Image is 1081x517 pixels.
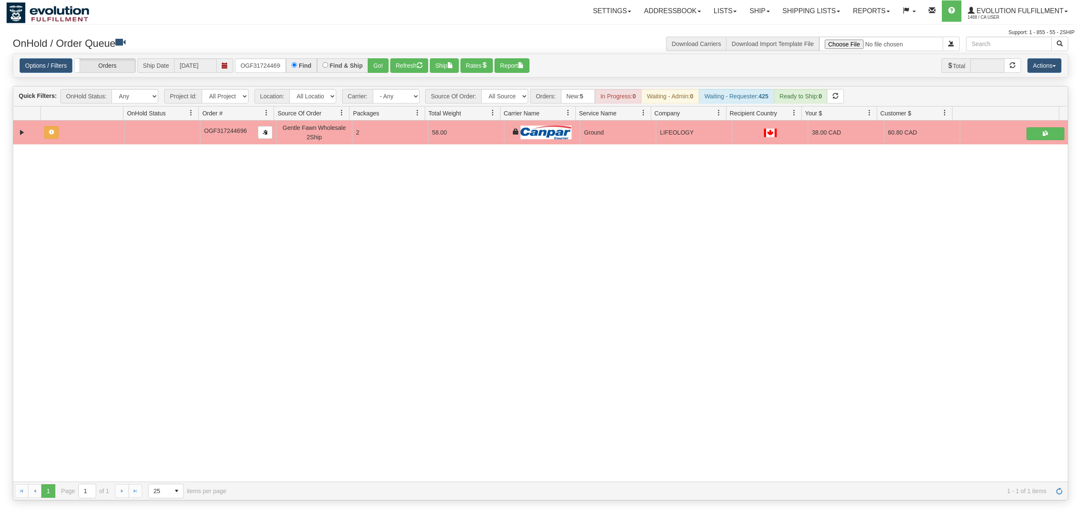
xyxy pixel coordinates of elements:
[699,89,774,103] div: Waiting - Requester:
[530,89,561,103] span: Orders:
[390,58,428,73] button: Refresh
[432,129,447,136] span: 58.00
[1061,215,1080,302] iframe: chat widget
[356,129,360,136] span: 2
[127,109,166,118] span: OnHold Status
[707,0,743,22] a: Lists
[486,106,500,120] a: Total Weight filter column settings
[690,93,693,100] strong: 0
[148,484,184,498] span: Page sizes drop down
[586,0,638,22] a: Settings
[961,0,1074,22] a: Evolution Fulfillment 1488 / CA User
[595,89,641,103] div: In Progress:
[277,109,321,118] span: Source Of Order
[862,106,877,120] a: Your $ filter column settings
[1027,58,1061,73] button: Actions
[808,121,884,144] td: 38.00 CAD
[730,109,777,118] span: Recipient Country
[6,29,1075,36] div: Support: 1 - 855 - 55 - 2SHIP
[884,121,960,144] td: 60.80 CAD
[580,121,656,144] td: Ground
[202,109,222,118] span: Order #
[6,2,89,23] img: logo1488.jpg
[61,484,109,498] span: Page of 1
[20,58,72,73] a: Options / Filters
[164,89,202,103] span: Project Id:
[580,93,583,100] strong: 5
[259,106,274,120] a: Order # filter column settings
[79,484,96,498] input: Page 1
[805,109,822,118] span: Your $
[787,106,801,120] a: Recipient Country filter column settings
[776,0,846,22] a: Shipping lists
[425,89,481,103] span: Source Of Order:
[353,109,379,118] span: Packages
[258,126,272,139] button: Copy to clipboard
[774,89,828,103] div: Ready to Ship:
[19,92,57,100] label: Quick Filters:
[504,109,540,118] span: Carrier Name
[819,37,943,51] input: Import
[410,106,425,120] a: Packages filter column settings
[238,488,1047,494] span: 1 - 1 of 1 items
[13,86,1068,106] div: grid toolbar
[430,58,459,73] button: Ship
[13,37,534,49] h3: OnHold / Order Queue
[758,93,768,100] strong: 425
[638,0,707,22] a: Addressbook
[818,93,822,100] strong: 0
[280,123,349,142] div: Gentle Fawn Wholesale 2Ship
[148,484,226,498] span: items per page
[966,37,1052,51] input: Search
[881,109,911,118] span: Customer $
[579,109,617,118] span: Service Name
[941,58,971,73] span: Total
[74,59,135,73] label: Orders
[764,129,777,137] img: CA
[495,58,529,73] button: Report
[712,106,726,120] a: Company filter column settings
[1027,127,1064,140] button: Shipping Documents
[938,106,952,120] a: Customer $ filter column settings
[1051,37,1068,51] button: Search
[732,40,814,47] a: Download Import Template File
[255,89,289,103] span: Location:
[743,0,776,22] a: Ship
[170,484,183,498] span: select
[137,58,174,73] span: Ship Date
[460,58,493,73] button: Rates
[975,7,1064,14] span: Evolution Fulfillment
[656,121,732,144] td: LIFEOLOGY
[641,89,699,103] div: Waiting - Admin:
[154,487,165,495] span: 25
[632,93,636,100] strong: 0
[342,89,373,103] span: Carrier:
[60,89,112,103] span: OnHold Status:
[1052,484,1066,498] a: Refresh
[330,63,363,69] label: Find & Ship
[672,40,721,47] a: Download Carriers
[17,127,27,138] a: Collapse
[561,106,575,120] a: Carrier Name filter column settings
[368,58,389,73] button: Go!
[561,89,595,103] div: New:
[184,106,198,120] a: OnHold Status filter column settings
[41,484,55,498] span: Page 1
[235,58,286,73] input: Order #
[204,127,247,134] span: OGF317244696
[429,109,461,118] span: Total Weight
[636,106,651,120] a: Service Name filter column settings
[968,13,1032,22] span: 1488 / CA User
[299,63,312,69] label: Find
[655,109,680,118] span: Company
[335,106,349,120] a: Source Of Order filter column settings
[846,0,896,22] a: Reports
[520,126,572,139] img: Canpar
